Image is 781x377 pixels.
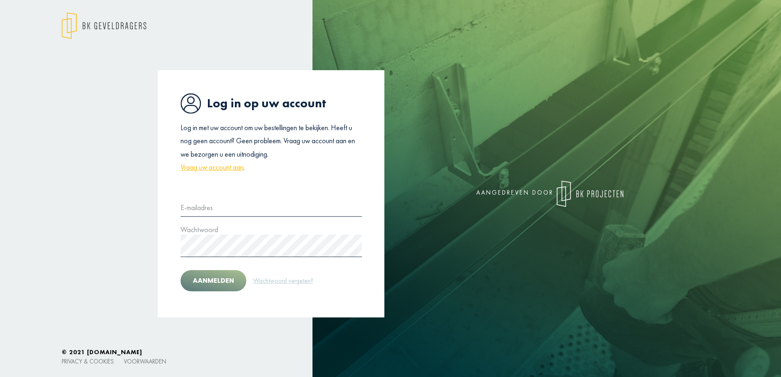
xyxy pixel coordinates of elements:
[181,223,218,236] label: Wachtwoord
[181,161,243,174] a: Vraag uw account aan
[62,348,719,356] h6: © 2021 [DOMAIN_NAME]
[181,123,355,159] font: Log in met uw account om uw bestellingen te bekijken. Heeft u nog geen account? Geen probleem. Vr...
[243,162,245,172] font: .
[181,93,201,114] img: icon
[476,188,553,196] font: Aangedreven door
[207,96,326,111] font: Log in op uw account
[62,357,114,365] a: Privacy & cookies
[62,12,146,39] img: logo
[557,181,623,207] img: logo
[124,357,166,365] a: Voorwaarden
[181,270,246,291] button: Aanmelden
[253,275,314,286] a: Wachtwoord vergeten?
